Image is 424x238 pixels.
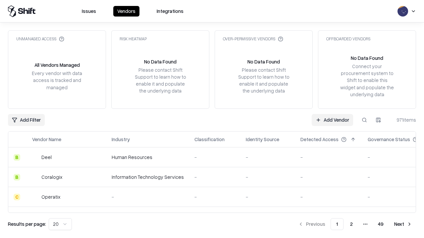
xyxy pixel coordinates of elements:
[14,174,20,180] div: B
[78,6,100,17] button: Issues
[345,218,358,230] button: 2
[246,174,290,180] div: -
[326,36,370,42] div: Offboarded Vendors
[112,136,130,143] div: Industry
[41,174,62,180] div: Coralogix
[133,66,188,95] div: Please contact Shift Support to learn how to enable it and populate the underlying data
[246,193,290,200] div: -
[340,63,395,98] div: Connect your procurement system to Shift to enable this widget and populate the underlying data
[236,66,291,95] div: Please contact Shift Support to learn how to enable it and populate the underlying data
[32,154,39,161] img: Deel
[41,193,60,200] div: Operatix
[16,36,64,42] div: Unmanaged Access
[390,218,416,230] button: Next
[32,194,39,200] img: Operatix
[120,36,147,42] div: Risk Heatmap
[8,114,45,126] button: Add Filter
[300,193,357,200] div: -
[153,6,187,17] button: Integrations
[351,55,383,61] div: No Data Found
[194,174,235,180] div: -
[312,114,353,126] a: Add Vendor
[223,36,283,42] div: Over-Permissive Vendors
[194,136,225,143] div: Classification
[368,136,410,143] div: Governance Status
[14,154,20,161] div: B
[32,174,39,180] img: Coralogix
[294,218,416,230] nav: pagination
[113,6,139,17] button: Vendors
[41,154,52,161] div: Deel
[300,174,357,180] div: -
[300,136,339,143] div: Detected Access
[390,116,416,123] div: 971 items
[373,218,389,230] button: 49
[8,220,46,227] p: Results per page:
[29,70,84,91] div: Every vendor with data access is tracked and managed
[247,58,280,65] div: No Data Found
[300,154,357,161] div: -
[331,218,344,230] button: 1
[14,194,20,200] div: C
[112,154,184,161] div: Human Resources
[246,154,290,161] div: -
[112,193,184,200] div: -
[144,58,177,65] div: No Data Found
[194,154,235,161] div: -
[194,193,235,200] div: -
[246,136,279,143] div: Identity Source
[34,61,80,68] div: All Vendors Managed
[112,174,184,180] div: Information Technology Services
[32,136,61,143] div: Vendor Name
